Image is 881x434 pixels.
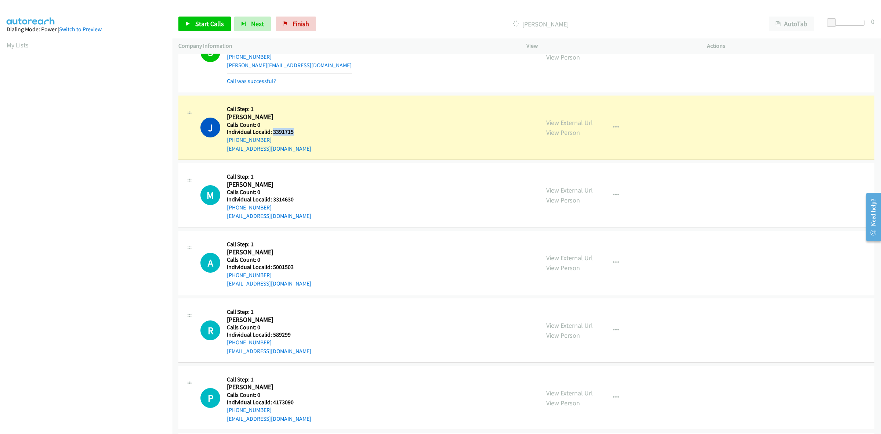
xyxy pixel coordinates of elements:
span: Next [251,19,264,28]
h2: [PERSON_NAME] [227,180,307,189]
h5: Call Step: 1 [227,241,311,248]
a: View Person [546,53,580,61]
a: [EMAIL_ADDRESS][DOMAIN_NAME] [227,415,311,422]
button: Next [234,17,271,31]
iframe: Resource Center [860,188,881,246]
a: Finish [276,17,316,31]
p: View [526,42,694,50]
h5: Individual Localid: 3314630 [227,196,311,203]
a: [EMAIL_ADDRESS][DOMAIN_NAME] [227,348,311,355]
h5: Individual Localid: 589299 [227,331,311,338]
h1: A [200,253,220,273]
h1: P [200,388,220,408]
h2: [PERSON_NAME] [227,383,307,391]
div: The call is yet to be attempted [200,388,220,408]
h5: Call Step: 1 [227,105,311,113]
h5: Calls Count: 0 [227,391,311,399]
h1: R [200,320,220,340]
h5: Call Step: 1 [227,173,311,180]
h5: Call Step: 1 [227,376,311,383]
button: AutoTab [769,17,814,31]
a: [PHONE_NUMBER] [227,406,272,413]
a: [PERSON_NAME][EMAIL_ADDRESS][DOMAIN_NAME] [227,62,352,69]
h5: Individual Localid: 5001503 [227,263,311,271]
a: View External Url [546,389,593,397]
div: Delay between calls (in seconds) [831,20,864,26]
h5: Call Step: 1 [227,308,311,316]
h2: [PERSON_NAME] [227,248,307,257]
a: View Person [546,128,580,137]
h2: [PERSON_NAME] [227,316,307,324]
a: Start Calls [178,17,231,31]
a: View Person [546,399,580,407]
p: [PERSON_NAME] [326,19,755,29]
h5: Individual Localid: 3391715 [227,128,311,136]
a: [PHONE_NUMBER] [227,136,272,143]
a: My Lists [7,41,29,49]
h5: Calls Count: 0 [227,189,311,196]
a: View External Url [546,186,593,194]
a: [EMAIL_ADDRESS][DOMAIN_NAME] [227,212,311,219]
h1: J [200,118,220,137]
h5: Calls Count: 0 [227,256,311,263]
a: View Person [546,196,580,204]
a: [PHONE_NUMBER] [227,204,272,211]
h5: Individual Localid: 4173090 [227,399,311,406]
h5: Calls Count: 0 [227,121,311,129]
a: Call was successful? [227,78,276,85]
a: View External Url [546,254,593,262]
a: View Person [546,263,580,272]
h1: M [200,185,220,205]
h2: [PERSON_NAME] [227,113,307,121]
a: View Person [546,331,580,340]
h5: Calls Count: 0 [227,324,311,331]
a: [EMAIL_ADDRESS][DOMAIN_NAME] [227,145,311,152]
p: Actions [707,42,874,50]
iframe: Dialpad [7,57,172,406]
a: View External Url [546,118,593,127]
p: Company Information [178,42,513,50]
div: Dialing Mode: Power | [7,25,165,34]
div: The call is yet to be attempted [200,253,220,273]
a: View External Url [546,321,593,330]
a: [PHONE_NUMBER] [227,339,272,346]
a: Switch to Preview [59,26,102,33]
span: Start Calls [195,19,224,28]
a: [EMAIL_ADDRESS][DOMAIN_NAME] [227,280,311,287]
a: [PHONE_NUMBER] [227,53,272,60]
span: Finish [293,19,309,28]
div: 0 [871,17,874,26]
a: [PHONE_NUMBER] [227,272,272,279]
